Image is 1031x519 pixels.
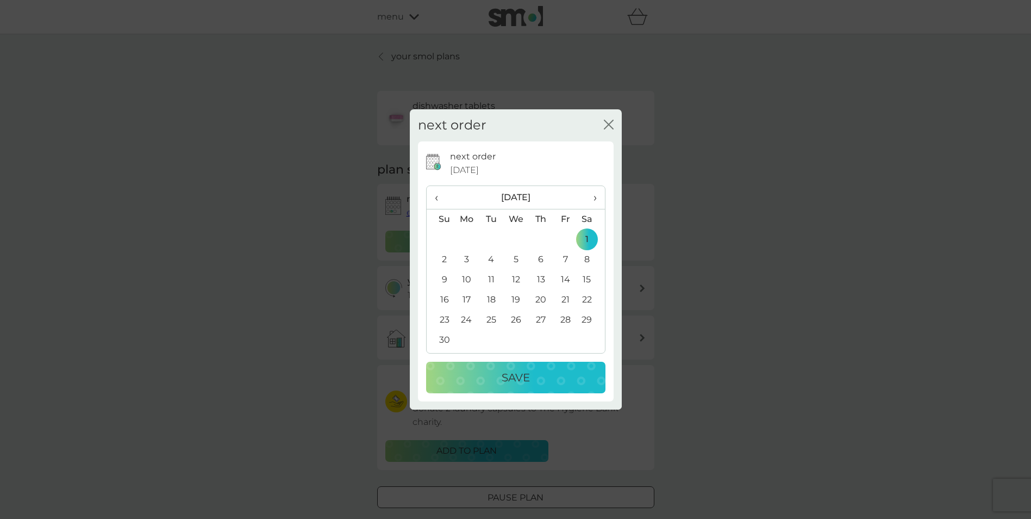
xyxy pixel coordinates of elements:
td: 18 [479,290,503,310]
td: 1 [577,230,604,250]
td: 24 [454,310,479,330]
span: [DATE] [450,163,479,177]
th: We [503,209,528,230]
td: 25 [479,310,503,330]
td: 30 [427,330,454,350]
td: 19 [503,290,528,310]
td: 13 [528,270,553,290]
td: 8 [577,250,604,270]
td: 17 [454,290,479,310]
td: 6 [528,250,553,270]
td: 16 [427,290,454,310]
p: next order [450,150,496,164]
th: Mo [454,209,479,230]
td: 15 [577,270,604,290]
th: Su [427,209,454,230]
th: Tu [479,209,503,230]
td: 5 [503,250,528,270]
th: Th [528,209,553,230]
button: Save [426,362,605,393]
td: 20 [528,290,553,310]
td: 7 [553,250,578,270]
span: ‹ [435,186,446,209]
td: 10 [454,270,479,290]
td: 29 [577,310,604,330]
th: Fr [553,209,578,230]
td: 2 [427,250,454,270]
td: 21 [553,290,578,310]
button: close [604,120,614,131]
span: › [585,186,596,209]
td: 9 [427,270,454,290]
th: Sa [577,209,604,230]
td: 12 [503,270,528,290]
td: 3 [454,250,479,270]
td: 4 [479,250,503,270]
td: 27 [528,310,553,330]
td: 14 [553,270,578,290]
td: 23 [427,310,454,330]
td: 22 [577,290,604,310]
h2: next order [418,118,486,133]
td: 26 [503,310,528,330]
th: [DATE] [454,186,578,209]
p: Save [502,369,530,386]
td: 28 [553,310,578,330]
td: 11 [479,270,503,290]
